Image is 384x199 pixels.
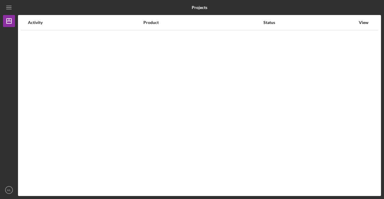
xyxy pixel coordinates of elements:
[263,20,355,25] div: Status
[3,184,15,196] button: ML
[28,20,143,25] div: Activity
[143,20,263,25] div: Product
[7,188,11,192] text: ML
[192,5,207,10] b: Projects
[356,20,371,25] div: View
